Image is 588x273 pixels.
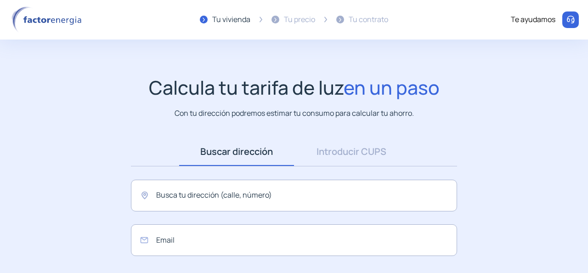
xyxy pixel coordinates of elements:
[149,76,440,99] h1: Calcula tu tarifa de luz
[284,14,315,26] div: Tu precio
[511,14,555,26] div: Te ayudamos
[212,14,250,26] div: Tu vivienda
[294,137,409,166] a: Introducir CUPS
[566,15,575,24] img: llamar
[175,108,414,119] p: Con tu dirección podremos estimar tu consumo para calcular tu ahorro.
[349,14,388,26] div: Tu contrato
[344,74,440,100] span: en un paso
[179,137,294,166] a: Buscar dirección
[9,6,87,33] img: logo factor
